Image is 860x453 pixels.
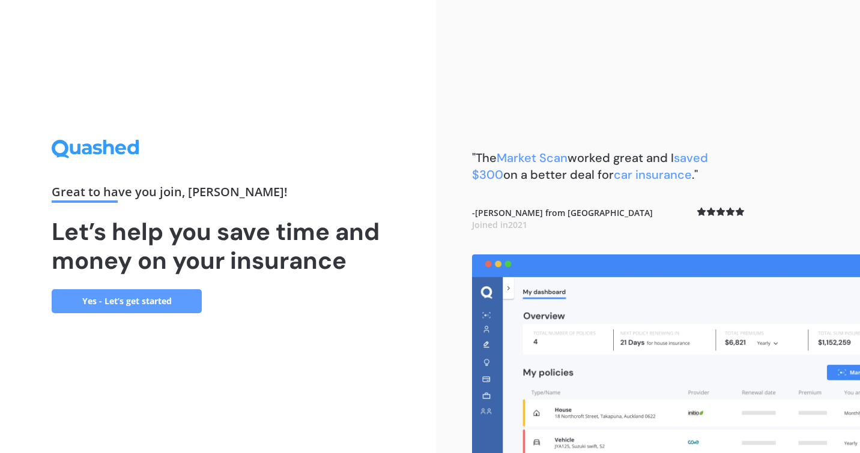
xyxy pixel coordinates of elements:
img: dashboard.webp [472,254,860,453]
b: "The worked great and I on a better deal for ." [472,150,708,182]
h1: Let’s help you save time and money on your insurance [52,217,384,275]
span: car insurance [614,167,692,182]
div: Great to have you join , [PERSON_NAME] ! [52,186,384,203]
span: Joined in 2021 [472,219,527,230]
b: - [PERSON_NAME] from [GEOGRAPHIC_DATA] [472,207,653,230]
a: Yes - Let’s get started [52,289,202,313]
span: Market Scan [497,150,568,166]
span: saved $300 [472,150,708,182]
